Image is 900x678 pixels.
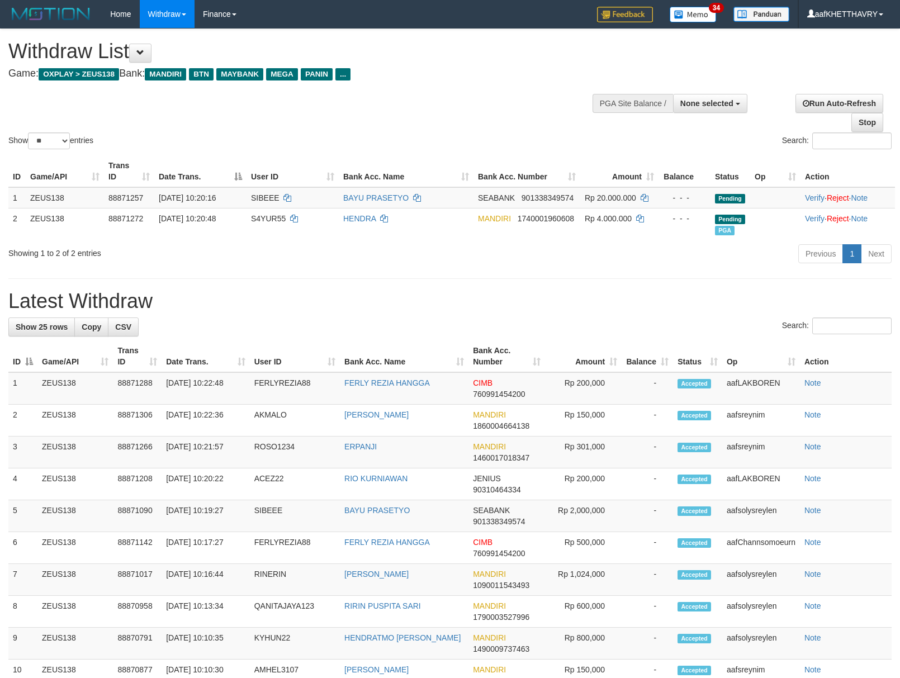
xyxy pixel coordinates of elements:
span: S4YUR55 [251,214,286,223]
a: Note [804,601,821,610]
td: Rp 500,000 [545,532,622,564]
td: QANITAJAYA123 [250,596,340,628]
td: 5 [8,500,37,532]
span: Accepted [678,475,711,484]
td: - [622,405,673,437]
th: Op: activate to sort column ascending [750,155,800,187]
img: MOTION_logo.png [8,6,93,22]
td: Rp 600,000 [545,596,622,628]
label: Show entries [8,132,93,149]
td: - [622,532,673,564]
span: None selected [680,99,733,108]
span: MANDIRI [473,633,506,642]
span: Copy 1490009737463 to clipboard [473,644,529,653]
td: [DATE] 10:22:36 [162,405,249,437]
span: Accepted [678,506,711,516]
td: aafsolysreylen [722,564,800,596]
th: Bank Acc. Number: activate to sort column ascending [473,155,580,187]
td: ZEUS138 [37,596,113,628]
img: Feedback.jpg [597,7,653,22]
a: Reject [827,193,849,202]
div: - - - [663,192,706,203]
td: aafsolysreylen [722,628,800,660]
td: ZEUS138 [37,405,113,437]
a: Note [804,474,821,483]
a: CSV [108,317,139,336]
a: Next [861,244,892,263]
a: FERLY REZIA HANGGA [344,378,430,387]
td: Rp 200,000 [545,468,622,500]
span: CSV [115,323,131,331]
a: Note [804,410,821,419]
span: Marked by aafsolysreylen [715,226,735,235]
td: - [622,468,673,500]
a: RIRIN PUSPITA SARI [344,601,421,610]
span: Accepted [678,411,711,420]
td: · · [800,208,895,240]
span: Rp 20.000.000 [585,193,636,202]
a: 1 [842,244,861,263]
td: 1 [8,372,37,405]
td: [DATE] 10:13:34 [162,596,249,628]
td: 2 [8,208,26,240]
span: Copy 1860004664138 to clipboard [473,421,529,430]
td: 88870791 [113,628,162,660]
span: ... [335,68,350,80]
th: Game/API: activate to sort column ascending [37,340,113,372]
td: RINERIN [250,564,340,596]
span: 88871257 [108,193,143,202]
select: Showentries [28,132,70,149]
a: BAYU PRASETYO [343,193,409,202]
td: ZEUS138 [37,468,113,500]
a: HENDRATMO [PERSON_NAME] [344,633,461,642]
a: Verify [805,193,825,202]
span: OXPLAY > ZEUS138 [39,68,119,80]
th: ID: activate to sort column descending [8,340,37,372]
td: Rp 800,000 [545,628,622,660]
a: Reject [827,214,849,223]
span: Accepted [678,538,711,548]
td: aafsolysreylen [722,596,800,628]
button: None selected [673,94,747,113]
span: Show 25 rows [16,323,68,331]
span: Copy 1460017018347 to clipboard [473,453,529,462]
h4: Game: Bank: [8,68,589,79]
td: - [622,628,673,660]
span: MEGA [266,68,298,80]
td: [DATE] 10:17:27 [162,532,249,564]
a: [PERSON_NAME] [344,665,409,674]
a: ERPANJI [344,442,377,451]
a: Note [804,506,821,515]
img: panduan.png [733,7,789,22]
span: Copy 760991454200 to clipboard [473,549,525,558]
td: 6 [8,532,37,564]
span: Copy 1740001960608 to clipboard [518,214,574,223]
td: FERLYREZIA88 [250,532,340,564]
th: Amount: activate to sort column ascending [545,340,622,372]
span: Pending [715,215,745,224]
td: [DATE] 10:20:22 [162,468,249,500]
th: Action [800,340,892,372]
td: 88871090 [113,500,162,532]
a: Note [804,633,821,642]
span: [DATE] 10:20:16 [159,193,216,202]
th: Action [800,155,895,187]
th: Status [710,155,750,187]
span: Accepted [678,570,711,580]
th: User ID: activate to sort column ascending [250,340,340,372]
span: 34 [709,3,724,13]
span: Copy 1090011543493 to clipboard [473,581,529,590]
span: MANDIRI [473,665,506,674]
td: aafsreynim [722,405,800,437]
td: 9 [8,628,37,660]
td: aafsreynim [722,437,800,468]
td: 88871306 [113,405,162,437]
span: MANDIRI [478,214,511,223]
th: Bank Acc. Number: activate to sort column ascending [468,340,545,372]
td: 88871142 [113,532,162,564]
td: [DATE] 10:10:35 [162,628,249,660]
span: SEABANK [473,506,510,515]
span: Accepted [678,379,711,388]
a: RIO KURNIAWAN [344,474,408,483]
span: CIMB [473,378,492,387]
